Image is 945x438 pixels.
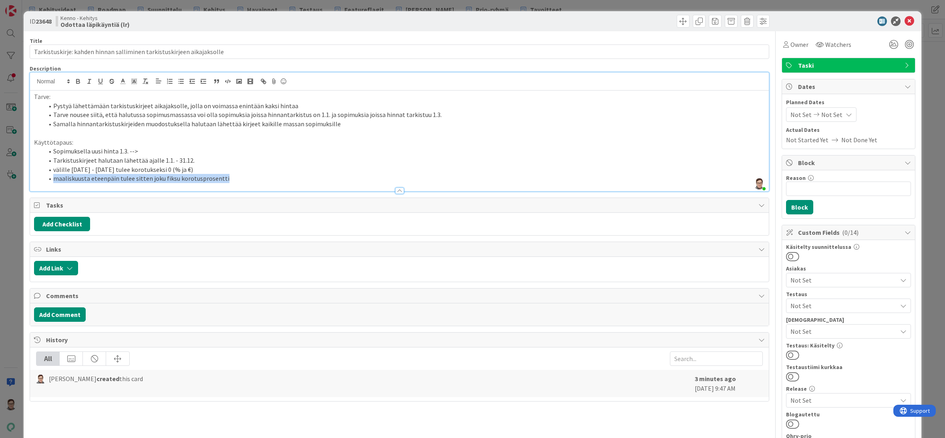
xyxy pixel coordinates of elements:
li: Sopimuksella uusi hinta 1.3. --> [44,147,765,156]
li: Tarkistuskirjeet halutaan lähettää ajalle 1.1. - 31.12. [44,156,765,165]
span: ID [30,16,52,26]
div: Testaus [786,291,911,297]
button: Block [786,200,813,214]
span: Not Set [790,327,897,336]
li: välille [DATE] - [DATE] tulee korotukseksi 0 (% ja €) [44,165,765,174]
span: Not Set [790,110,812,119]
span: Planned Dates [786,98,911,107]
div: [DEMOGRAPHIC_DATA] [786,317,911,323]
span: Comments [46,291,754,301]
input: type card name here... [30,44,769,59]
li: Pystyä lähettämään tarkistuskirjeet aikajaksolle, jolla on voimassa enintään kaksi hintaa [44,101,765,111]
span: Block [798,158,901,168]
span: Taski [798,61,901,70]
div: Asiakas [786,266,911,271]
span: Not Started Yet [786,135,828,145]
span: Not Done Yet [841,135,877,145]
button: Add Comment [34,307,86,322]
span: Custom Fields [798,228,901,237]
img: SM [36,375,45,384]
span: Not Set [790,396,897,405]
b: created [97,375,119,383]
div: [DATE] 9:47 AM [695,374,763,393]
li: maaliskuusta eteenpäin tulee sitten joku fiksu korotusprosentti [44,174,765,183]
img: TLZ6anu1DcGAWb83eubghn1RH4uaPPi4.jfif [754,178,765,190]
span: Dates [798,82,901,91]
label: Reason [786,174,806,182]
span: Owner [790,40,808,49]
span: Not Set [821,110,842,119]
div: All [36,352,60,365]
span: Not Set [790,301,897,311]
div: Blogautettu [786,412,911,417]
button: Add Link [34,261,78,275]
span: Support [17,1,36,11]
b: Odottaa läpikäyntiä (lr) [60,21,130,28]
span: Tasks [46,200,754,210]
span: Watchers [825,40,851,49]
span: Description [30,65,61,72]
span: Actual Dates [786,126,911,134]
button: Add Checklist [34,217,90,231]
span: Not Set [790,275,897,285]
span: Kenno - Kehitys [60,15,130,21]
li: Tarve nousee siitä, että halutussa sopimusmassassa voi olla sopimuksia joissa hinnantarkistus on ... [44,110,765,119]
div: Käsitelty suunnittelussa [786,244,911,250]
b: 23648 [36,17,52,25]
li: Samalla hinnantarkistuskirjeiden muodostuksella halutaan lähettää kirjeet kaikille massan sopimuk... [44,119,765,129]
input: Search... [670,351,763,366]
div: Testaus: Käsitelty [786,343,911,348]
label: Title [30,37,42,44]
b: 3 minutes ago [695,375,736,383]
p: Käyttötapaus: [34,138,765,147]
span: ( 0/14 ) [842,228,859,236]
span: [PERSON_NAME] this card [49,374,143,384]
div: Testaustiimi kurkkaa [786,364,911,370]
span: History [46,335,754,345]
span: Links [46,244,754,254]
p: Tarve: [34,92,765,101]
div: Release [786,386,911,392]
